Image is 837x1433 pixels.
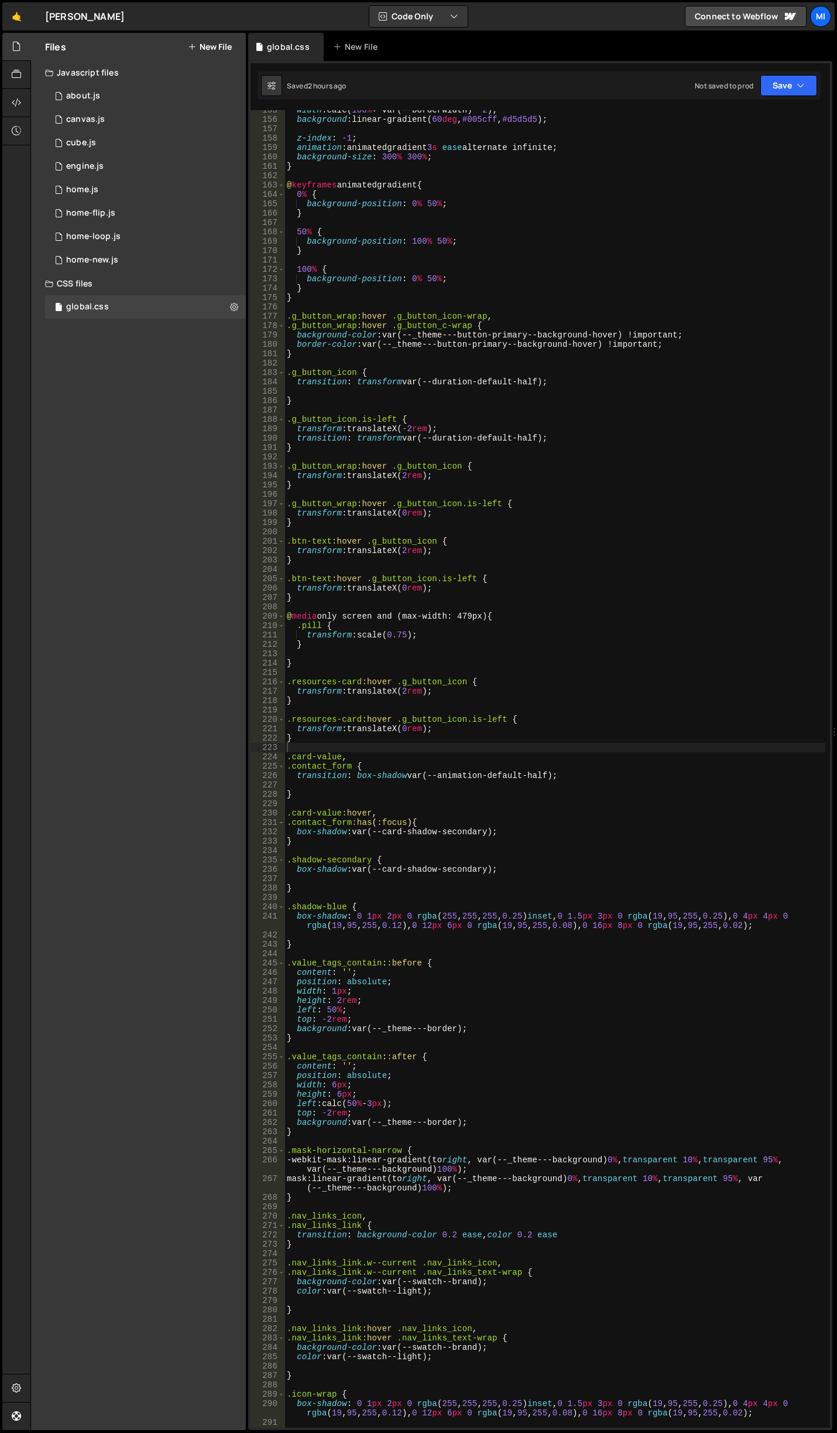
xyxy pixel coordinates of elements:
div: 238 [251,883,285,893]
div: 251 [251,1015,285,1024]
div: 288 [251,1380,285,1390]
div: 266 [251,1155,285,1174]
div: 218 [251,696,285,705]
div: 192 [251,452,285,462]
div: 182 [251,359,285,368]
div: 273 [251,1240,285,1249]
div: 219 [251,705,285,715]
div: 286 [251,1362,285,1371]
div: 246 [251,968,285,977]
div: 191 [251,443,285,452]
div: global.css [66,302,109,312]
div: 276 [251,1268,285,1277]
div: 240 [251,902,285,912]
div: 195 [251,480,285,490]
div: 229 [251,799,285,808]
div: home-new.js [66,255,118,265]
div: 159 [251,143,285,152]
div: 224 [251,752,285,762]
div: 205 [251,574,285,584]
div: 289 [251,1390,285,1399]
div: 160 [251,152,285,162]
div: 255 [251,1052,285,1062]
div: 2 hours ago [308,81,347,91]
div: 196 [251,490,285,499]
div: 243 [251,940,285,949]
div: 212 [251,640,285,649]
div: 248 [251,987,285,996]
div: home-loop.js [66,231,121,242]
div: 167 [251,218,285,227]
button: Save [760,75,817,96]
div: 257 [251,1071,285,1080]
div: 265 [251,1146,285,1155]
div: 199 [251,518,285,527]
div: 277 [251,1277,285,1287]
div: 268 [251,1193,285,1202]
div: 245 [251,958,285,968]
div: CSS files [31,272,246,295]
div: 228 [251,790,285,799]
div: 235 [251,855,285,865]
div: 281 [251,1315,285,1324]
div: 157 [251,124,285,134]
div: 233 [251,837,285,846]
div: 274 [251,1249,285,1258]
div: 247 [251,977,285,987]
div: 215 [251,668,285,677]
div: 283 [251,1333,285,1343]
div: 16715/45689.js [45,178,246,202]
div: 223 [251,743,285,752]
div: 16715/45692.css [45,295,246,319]
div: cube.js [66,138,96,148]
div: 244 [251,949,285,958]
div: 168 [251,227,285,237]
div: 209 [251,612,285,621]
div: 164 [251,190,285,199]
div: 177 [251,312,285,321]
div: 221 [251,724,285,733]
div: 272 [251,1230,285,1240]
div: 16715/46608.js [45,202,246,225]
div: 211 [251,630,285,640]
div: engine.js [66,161,104,172]
div: Mi [810,6,831,27]
div: 156 [251,115,285,124]
div: 287 [251,1371,285,1380]
div: 271 [251,1221,285,1230]
div: 166 [251,209,285,218]
div: global.css [267,41,310,53]
div: 232 [251,827,285,837]
div: 252 [251,1024,285,1033]
div: 155 [251,105,285,115]
div: 178 [251,321,285,330]
div: 258 [251,1080,285,1090]
h2: Files [45,40,66,53]
div: 185 [251,387,285,396]
div: 201 [251,537,285,546]
div: 216 [251,677,285,687]
div: 200 [251,527,285,537]
div: 236 [251,865,285,874]
div: 16715/46411.js [45,225,246,248]
div: 190 [251,434,285,443]
div: 197 [251,499,285,509]
div: 169 [251,237,285,246]
button: New File [188,42,232,52]
div: 256 [251,1062,285,1071]
div: 220 [251,715,285,724]
div: 284 [251,1343,285,1352]
div: 171 [251,255,285,265]
div: 262 [251,1118,285,1127]
div: 187 [251,405,285,415]
a: Connect to Webflow [685,6,807,27]
div: 263 [251,1127,285,1137]
div: 239 [251,893,285,902]
div: 189 [251,424,285,434]
div: 184 [251,377,285,387]
div: 173 [251,274,285,284]
div: 280 [251,1305,285,1315]
div: 259 [251,1090,285,1099]
div: 290 [251,1399,285,1418]
div: 188 [251,415,285,424]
